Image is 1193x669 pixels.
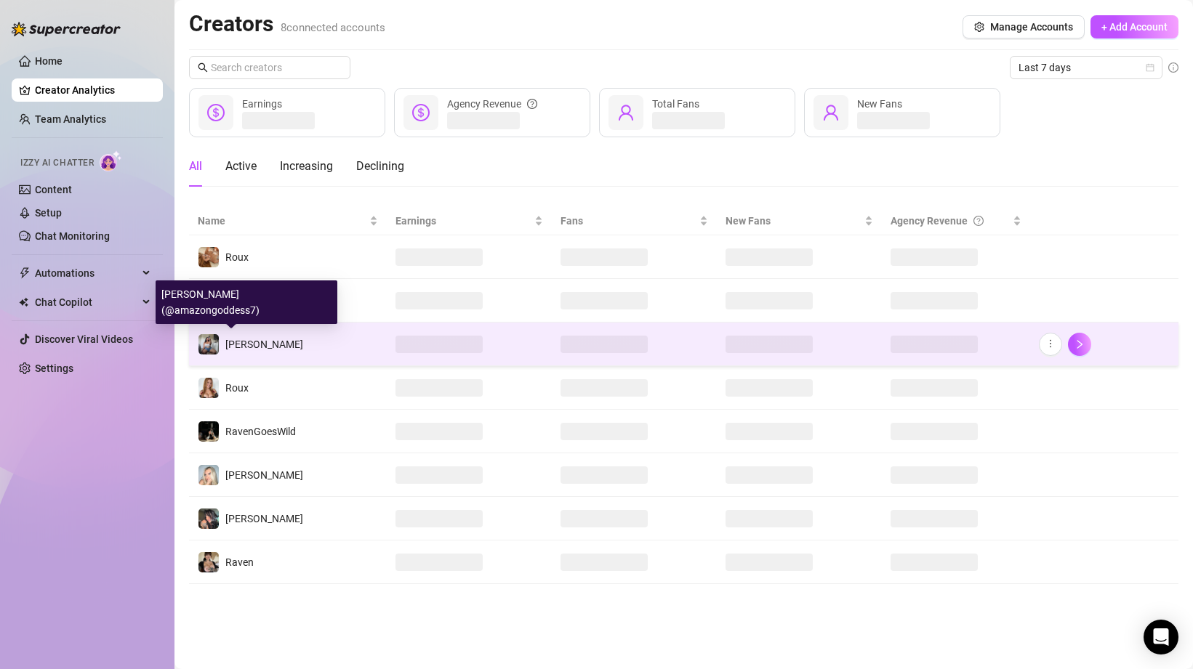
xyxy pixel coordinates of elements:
div: Agency Revenue [891,213,1010,229]
span: question-circle [973,213,984,229]
a: Creator Analytics [35,78,151,102]
th: Earnings [387,207,552,235]
a: Chat Monitoring [35,230,110,242]
input: Search creators [211,60,330,76]
span: calendar [1146,63,1154,72]
button: + Add Account [1090,15,1178,38]
span: Total Fans [652,98,699,110]
span: info-circle [1168,62,1178,73]
span: user [822,104,840,121]
span: 8 connected accounts [281,21,385,34]
span: more [1045,338,1056,349]
h2: Creators [189,10,385,38]
img: Roux️‍ [198,247,219,267]
div: [PERSON_NAME] (@amazongoddess7) [156,280,337,324]
span: Roux [225,382,249,394]
span: setting [974,22,984,32]
div: Open Intercom Messenger [1144,620,1178,654]
th: Name [189,207,387,235]
button: right [1068,333,1091,356]
span: New Fans [857,98,902,110]
span: Raven [225,556,254,568]
img: Megan [198,465,219,485]
span: Earnings [242,98,282,110]
img: AI Chatter [100,150,122,171]
span: search [198,62,208,73]
th: Fans [552,207,717,235]
a: Content [35,184,72,195]
span: user [617,104,635,121]
img: Chat Copilot [19,297,28,307]
span: New Fans [726,213,861,229]
a: Home [35,55,63,67]
span: [PERSON_NAME] [225,469,303,481]
span: Automations [35,261,138,285]
span: thunderbolt [19,267,31,279]
div: Agency Revenue [447,96,537,112]
span: dollar-circle [412,104,430,121]
a: Settings [35,362,73,374]
a: Team Analytics [35,113,106,125]
img: Riley [198,508,219,529]
img: RavenGoesWild [198,421,219,442]
span: question-circle [527,96,537,112]
span: Roux️‍ [225,251,249,263]
img: logo-BBDzfeDw.svg [12,22,121,36]
a: Setup [35,207,62,219]
span: RavenGoesWild [225,426,296,437]
span: Manage Accounts [990,21,1073,33]
span: right [1074,339,1085,349]
span: dollar-circle [207,104,225,121]
div: Increasing [280,158,333,175]
img: Raven [198,552,219,572]
span: Last 7 days [1019,57,1154,78]
div: Declining [356,158,404,175]
span: Name [198,213,366,229]
button: Manage Accounts [963,15,1085,38]
span: Fans [561,213,696,229]
span: Earnings [395,213,531,229]
span: [PERSON_NAME] [225,513,303,524]
span: Chat Copilot [35,291,138,314]
img: ANDREA [198,334,219,354]
span: + Add Account [1101,21,1168,33]
span: [PERSON_NAME] [225,338,303,350]
div: Active [225,158,257,175]
img: Roux [198,378,219,398]
span: Izzy AI Chatter [20,156,94,170]
a: Discover Viral Videos [35,333,133,345]
th: New Fans [717,207,882,235]
div: All [189,158,202,175]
